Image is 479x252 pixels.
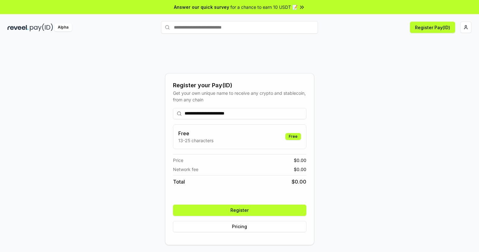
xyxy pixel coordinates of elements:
[173,166,198,173] span: Network fee
[173,205,306,216] button: Register
[292,178,306,185] span: $ 0.00
[285,133,301,140] div: Free
[173,221,306,232] button: Pricing
[173,90,306,103] div: Get your own unique name to receive any crypto and stablecoin, from any chain
[30,24,53,31] img: pay_id
[410,22,455,33] button: Register Pay(ID)
[8,24,29,31] img: reveel_dark
[294,157,306,164] span: $ 0.00
[294,166,306,173] span: $ 0.00
[174,4,229,10] span: Answer our quick survey
[173,81,306,90] div: Register your Pay(ID)
[54,24,72,31] div: Alpha
[173,157,183,164] span: Price
[178,130,213,137] h3: Free
[178,137,213,144] p: 13-25 characters
[230,4,298,10] span: for a chance to earn 10 USDT 📝
[173,178,185,185] span: Total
